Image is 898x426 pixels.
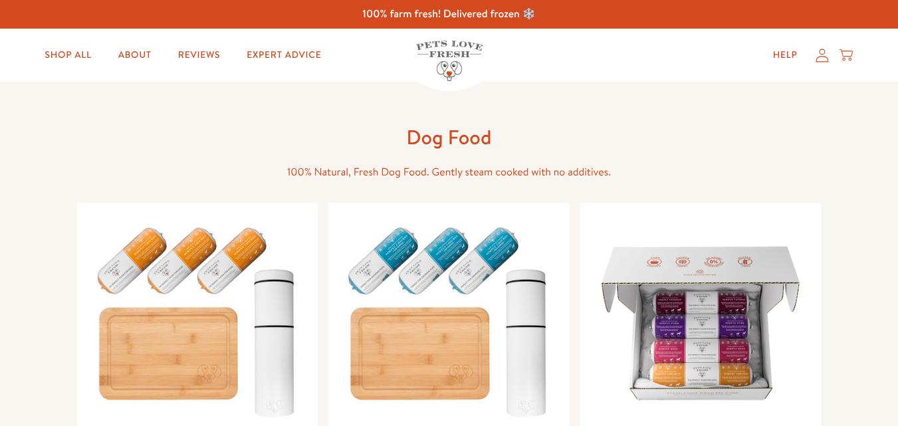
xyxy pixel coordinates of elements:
a: Expert Advice [236,42,332,68]
img: Pets Love Fresh [416,41,483,81]
img: Taster Pack - Puppy [339,213,559,424]
p: 100% Natural, Fresh Dog Food. Gently steam cooked with no additives. [237,163,662,181]
img: Taster Pack - Adult [88,213,308,424]
a: Reviews [168,42,231,68]
h1: Dog Food [237,124,662,150]
a: Help [762,42,808,68]
a: About [108,42,162,68]
a: Shop All [35,42,102,68]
